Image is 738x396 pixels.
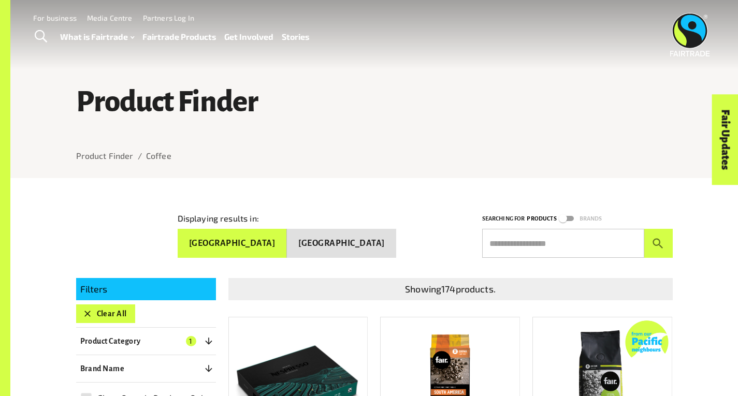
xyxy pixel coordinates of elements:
a: What is Fairtrade [60,30,134,45]
a: Stories [282,30,309,45]
img: Fairtrade Australia New Zealand logo [670,13,710,56]
p: Brand Name [80,362,125,375]
p: Showing 174 products. [233,282,669,296]
a: Partners Log In [143,13,194,22]
li: / [138,150,142,162]
button: Clear All [76,304,135,323]
a: Get Involved [224,30,273,45]
button: Product Category [76,332,216,350]
a: Product Finder [76,151,134,160]
p: Product Category [80,335,141,347]
p: Brands [580,214,602,224]
nav: breadcrumb [76,150,673,162]
h1: Product Finder [76,86,673,118]
p: Searching for [482,214,525,224]
button: [GEOGRAPHIC_DATA] [287,229,396,258]
button: Brand Name [76,359,216,378]
a: Media Centre [87,13,133,22]
p: Displaying results in: [178,212,259,225]
a: For business [33,13,77,22]
a: Toggle Search [28,24,53,50]
a: Fairtrade Products [142,30,216,45]
p: Products [527,214,556,224]
p: Filters [80,282,212,296]
span: 1 [186,336,196,346]
button: [GEOGRAPHIC_DATA] [178,229,287,258]
a: Coffee [146,151,171,160]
